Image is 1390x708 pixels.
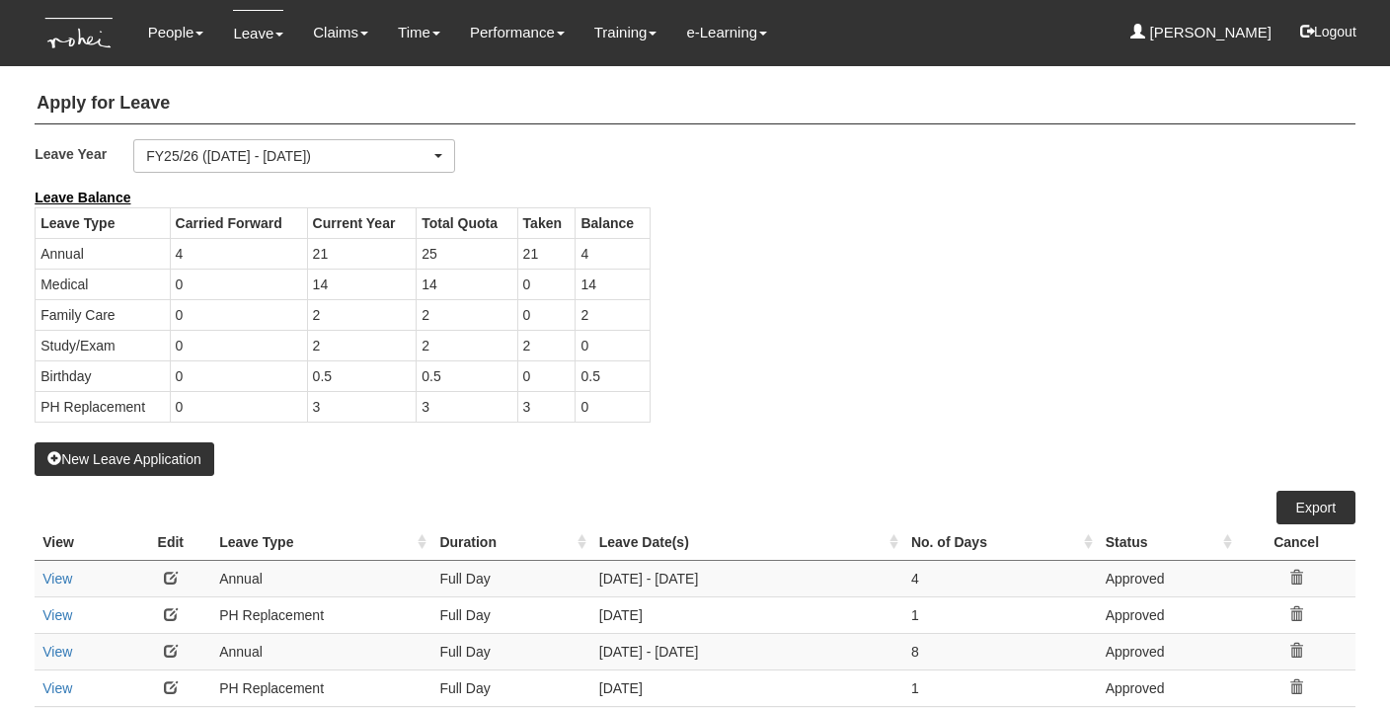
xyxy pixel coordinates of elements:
td: Approved [1098,596,1238,633]
th: Duration : activate to sort column ascending [431,524,590,561]
a: Time [398,10,440,55]
td: Annual [211,560,431,596]
td: Full Day [431,669,590,706]
td: [DATE] [591,669,903,706]
td: 2 [307,299,417,330]
td: 3 [417,391,517,422]
td: 0 [576,391,651,422]
td: 14 [576,269,651,299]
td: 14 [417,269,517,299]
td: 4 [576,238,651,269]
td: Birthday [36,360,170,391]
td: 21 [307,238,417,269]
td: 0 [576,330,651,360]
td: 0.5 [576,360,651,391]
th: Cancel [1237,524,1354,561]
th: Taken [517,207,576,238]
th: View [35,524,129,561]
td: 0 [517,299,576,330]
td: Full Day [431,633,590,669]
a: View [42,607,72,623]
a: e-Learning [686,10,767,55]
th: Carried Forward [170,207,307,238]
a: View [42,680,72,696]
th: Status : activate to sort column ascending [1098,524,1238,561]
td: PH Replacement [211,669,431,706]
th: Leave Type [36,207,170,238]
th: Leave Date(s) : activate to sort column ascending [591,524,903,561]
th: Current Year [307,207,417,238]
button: Logout [1286,8,1370,55]
td: Annual [36,238,170,269]
a: Training [594,10,657,55]
a: View [42,644,72,660]
td: 25 [417,238,517,269]
td: Approved [1098,633,1238,669]
td: 0 [170,269,307,299]
label: Leave Year [35,139,133,168]
a: People [148,10,204,55]
button: FY25/26 ([DATE] - [DATE]) [133,139,455,173]
td: 2 [417,299,517,330]
td: 2 [307,330,417,360]
td: Study/Exam [36,330,170,360]
td: 2 [576,299,651,330]
th: No. of Days : activate to sort column ascending [903,524,1098,561]
h4: Apply for Leave [35,84,1355,124]
td: 2 [417,330,517,360]
td: Annual [211,633,431,669]
td: 3 [517,391,576,422]
td: 14 [307,269,417,299]
td: 0 [170,299,307,330]
a: Performance [470,10,565,55]
td: 0 [517,269,576,299]
td: PH Replacement [211,596,431,633]
a: View [42,571,72,587]
td: 0.5 [307,360,417,391]
td: 0 [170,391,307,422]
td: PH Replacement [36,391,170,422]
td: Full Day [431,596,590,633]
td: 0 [170,330,307,360]
th: Leave Type : activate to sort column ascending [211,524,431,561]
td: [DATE] - [DATE] [591,633,903,669]
td: 4 [170,238,307,269]
td: Full Day [431,560,590,596]
td: 0 [517,360,576,391]
td: Family Care [36,299,170,330]
th: Balance [576,207,651,238]
td: Medical [36,269,170,299]
div: FY25/26 ([DATE] - [DATE]) [146,146,430,166]
th: Total Quota [417,207,517,238]
a: Claims [313,10,368,55]
a: Leave [233,10,283,56]
td: 1 [903,669,1098,706]
td: Approved [1098,560,1238,596]
td: 3 [307,391,417,422]
td: 21 [517,238,576,269]
td: Approved [1098,669,1238,706]
a: Export [1276,491,1355,524]
a: [PERSON_NAME] [1130,10,1272,55]
td: 8 [903,633,1098,669]
td: 2 [517,330,576,360]
b: Leave Balance [35,190,130,205]
button: New Leave Application [35,442,214,476]
td: 0 [170,360,307,391]
td: 0.5 [417,360,517,391]
td: [DATE] [591,596,903,633]
td: 4 [903,560,1098,596]
td: [DATE] - [DATE] [591,560,903,596]
td: 1 [903,596,1098,633]
th: Edit [129,524,211,561]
